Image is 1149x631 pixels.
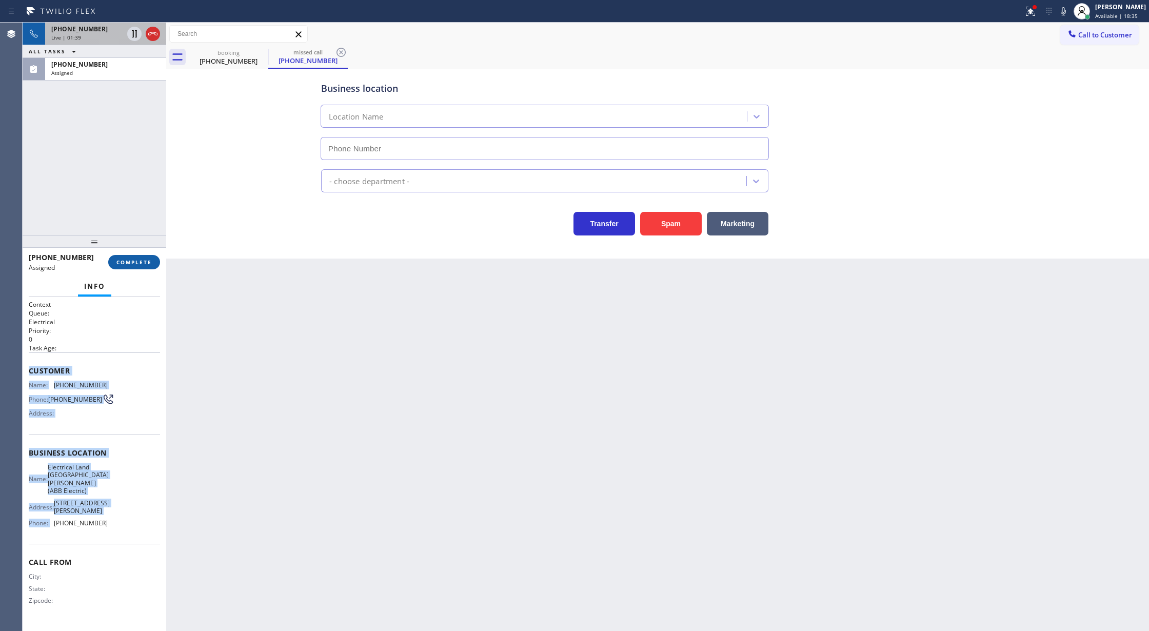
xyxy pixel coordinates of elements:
[1056,4,1071,18] button: Mute
[54,519,108,527] span: [PHONE_NUMBER]
[29,252,94,262] span: [PHONE_NUMBER]
[269,56,347,65] div: [PHONE_NUMBER]
[48,463,109,495] span: Electrical Land [GEOGRAPHIC_DATA][PERSON_NAME](ABB Electric)
[29,396,48,403] span: Phone:
[54,499,110,515] span: [STREET_ADDRESS][PERSON_NAME]
[329,111,384,123] div: Location Name
[321,82,768,95] div: Business location
[170,26,307,42] input: Search
[51,25,108,33] span: [PHONE_NUMBER]
[108,255,160,269] button: COMPLETE
[29,344,160,352] h2: Task Age:
[321,137,769,160] input: Phone Number
[29,475,48,483] span: Name:
[51,34,81,41] span: Live | 01:39
[29,326,160,335] h2: Priority:
[146,27,160,41] button: Hang up
[29,48,66,55] span: ALL TASKS
[573,212,635,235] button: Transfer
[29,263,55,272] span: Assigned
[29,309,160,318] h2: Queue:
[78,277,111,297] button: Info
[29,366,160,376] span: Customer
[29,448,160,458] span: Business location
[269,48,347,56] div: missed call
[269,46,347,68] div: (917) 880-2827
[51,69,73,76] span: Assigned
[51,60,108,69] span: [PHONE_NUMBER]
[29,519,54,527] span: Phone:
[329,175,409,187] div: - choose department -
[116,259,152,266] span: COMPLETE
[29,503,54,511] span: Address:
[23,45,86,57] button: ALL TASKS
[190,46,267,69] div: (661) 600-3648
[127,27,142,41] button: Hold Customer
[29,557,160,567] span: Call From
[1095,12,1138,19] span: Available | 18:35
[48,396,102,403] span: [PHONE_NUMBER]
[707,212,768,235] button: Marketing
[29,597,56,604] span: Zipcode:
[54,381,108,389] span: [PHONE_NUMBER]
[29,381,54,389] span: Name:
[29,585,56,593] span: State:
[640,212,702,235] button: Spam
[190,49,267,56] div: booking
[29,318,160,326] p: Electrical
[190,56,267,66] div: [PHONE_NUMBER]
[84,282,105,291] span: Info
[1095,3,1146,11] div: [PERSON_NAME]
[29,335,160,344] p: 0
[1060,25,1139,45] button: Call to Customer
[29,409,56,417] span: Address:
[29,573,56,580] span: City:
[29,300,160,309] h1: Context
[1078,30,1132,40] span: Call to Customer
